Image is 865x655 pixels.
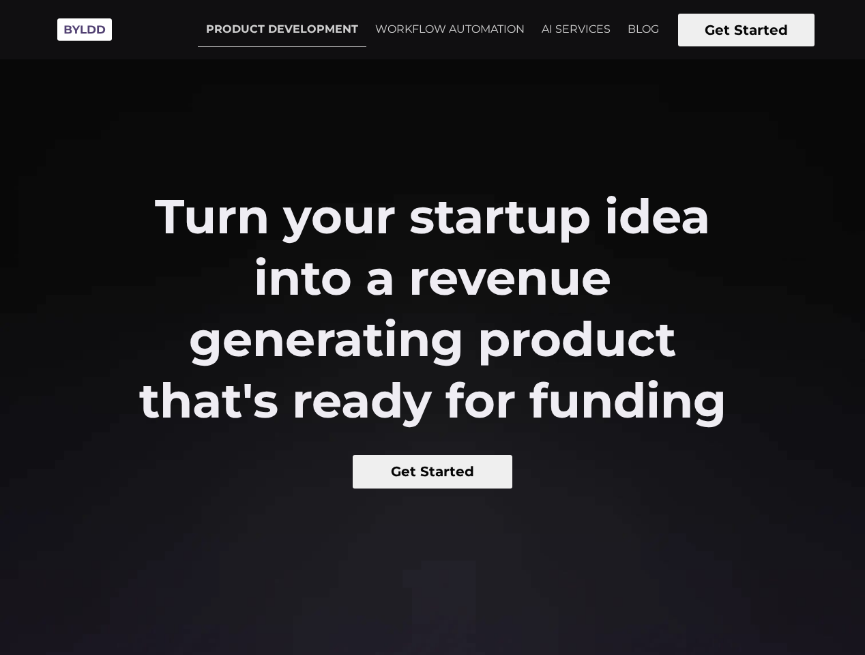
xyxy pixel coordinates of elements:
[678,14,815,46] button: Get Started
[533,12,619,46] a: AI SERVICES
[367,12,533,46] a: WORKFLOW AUTOMATION
[198,12,366,47] a: PRODUCT DEVELOPMENT
[353,455,513,489] button: Get Started
[619,12,667,46] a: BLOG
[50,11,119,48] img: Byldd - Product Development Company
[130,186,735,431] h2: Turn your startup idea into a revenue generating product that's ready for funding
